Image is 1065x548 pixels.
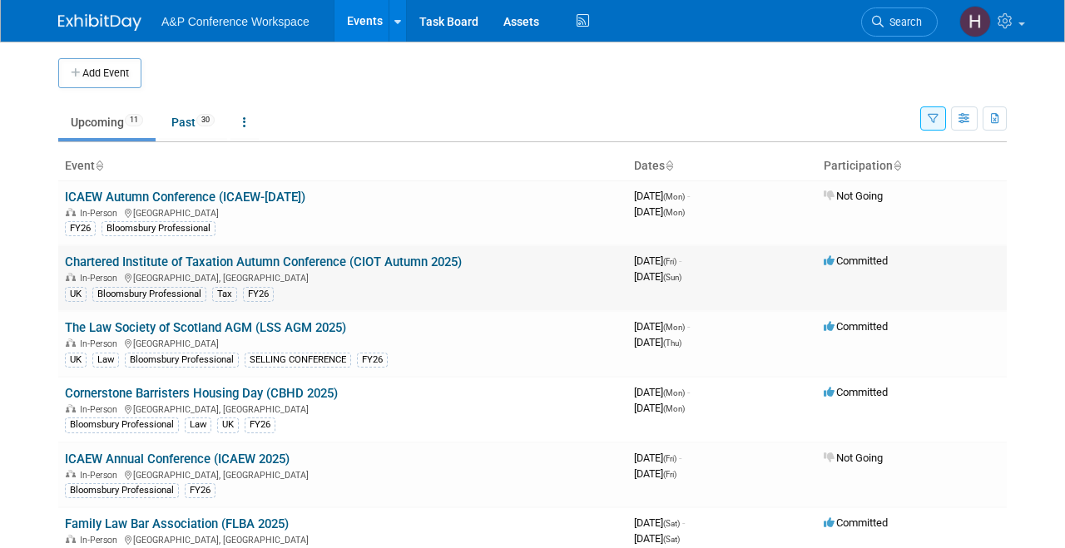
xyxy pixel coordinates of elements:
[663,470,676,479] span: (Fri)
[663,535,680,544] span: (Sat)
[92,353,119,368] div: Law
[102,221,215,236] div: Bloomsbury Professional
[66,273,76,281] img: In-Person Event
[634,254,681,267] span: [DATE]
[245,417,275,432] div: FY26
[58,106,156,138] a: Upcoming11
[80,208,122,219] span: In-Person
[634,270,681,283] span: [DATE]
[65,417,179,432] div: Bloomsbury Professional
[627,152,817,180] th: Dates
[663,273,681,282] span: (Sun)
[663,323,685,332] span: (Mon)
[58,152,627,180] th: Event
[95,159,103,172] a: Sort by Event Name
[80,535,122,546] span: In-Person
[884,16,922,28] span: Search
[161,15,310,28] span: A&P Conference Workspace
[634,320,690,333] span: [DATE]
[679,452,681,464] span: -
[634,402,685,414] span: [DATE]
[634,452,681,464] span: [DATE]
[65,320,346,335] a: The Law Society of Scotland AGM (LSS AGM 2025)
[243,287,274,302] div: FY26
[185,417,211,432] div: Law
[125,353,239,368] div: Bloomsbury Professional
[634,336,681,348] span: [DATE]
[663,257,676,266] span: (Fri)
[893,159,901,172] a: Sort by Participation Type
[663,388,685,397] span: (Mon)
[663,192,685,201] span: (Mon)
[861,7,938,37] a: Search
[959,6,991,37] img: Hannah Siegel
[65,336,621,349] div: [GEOGRAPHIC_DATA]
[357,353,388,368] div: FY26
[65,205,621,219] div: [GEOGRAPHIC_DATA]
[824,190,883,202] span: Not Going
[663,208,685,217] span: (Mon)
[679,254,681,267] span: -
[125,114,143,126] span: 11
[65,221,96,236] div: FY26
[66,338,76,347] img: In-Person Event
[824,320,888,333] span: Committed
[65,467,621,481] div: [GEOGRAPHIC_DATA], [GEOGRAPHIC_DATA]
[66,208,76,216] img: In-Person Event
[65,402,621,415] div: [GEOGRAPHIC_DATA], [GEOGRAPHIC_DATA]
[65,254,462,269] a: Chartered Institute of Taxation Autumn Conference (CIOT Autumn 2025)
[634,516,685,529] span: [DATE]
[185,483,215,498] div: FY26
[634,205,685,218] span: [DATE]
[687,320,690,333] span: -
[824,386,888,398] span: Committed
[212,287,237,302] div: Tax
[634,386,690,398] span: [DATE]
[66,470,76,478] img: In-Person Event
[65,532,621,546] div: [GEOGRAPHIC_DATA], [GEOGRAPHIC_DATA]
[824,254,888,267] span: Committed
[824,516,888,529] span: Committed
[80,470,122,481] span: In-Person
[245,353,351,368] div: SELLING CONFERENCE
[159,106,227,138] a: Past30
[665,159,673,172] a: Sort by Start Date
[66,404,76,412] img: In-Person Event
[634,467,676,480] span: [DATE]
[687,190,690,202] span: -
[824,452,883,464] span: Not Going
[65,287,87,302] div: UK
[66,535,76,543] img: In-Person Event
[663,454,676,463] span: (Fri)
[663,338,681,348] span: (Thu)
[65,190,305,205] a: ICAEW Autumn Conference (ICAEW-[DATE])
[65,452,290,467] a: ICAEW Annual Conference (ICAEW 2025)
[80,273,122,284] span: In-Person
[634,190,690,202] span: [DATE]
[65,386,338,401] a: Cornerstone Barristers Housing Day (CBHD 2025)
[217,417,239,432] div: UK
[682,516,685,529] span: -
[663,404,685,413] span: (Mon)
[663,519,680,528] span: (Sat)
[65,270,621,284] div: [GEOGRAPHIC_DATA], [GEOGRAPHIC_DATA]
[65,516,289,531] a: Family Law Bar Association (FLBA 2025)
[687,386,690,398] span: -
[65,353,87,368] div: UK
[80,404,122,415] span: In-Person
[58,14,141,31] img: ExhibitDay
[58,58,141,88] button: Add Event
[92,287,206,302] div: Bloomsbury Professional
[196,114,215,126] span: 30
[80,338,122,349] span: In-Person
[817,152,1007,180] th: Participation
[65,483,179,498] div: Bloomsbury Professional
[634,532,680,545] span: [DATE]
